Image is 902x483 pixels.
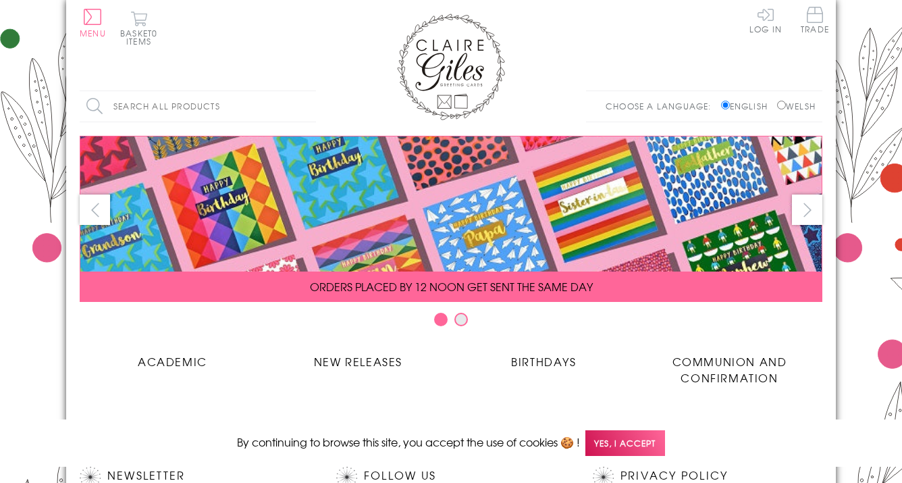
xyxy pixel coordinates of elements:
[302,91,316,122] input: Search
[265,406,451,432] a: Age Cards
[454,313,468,326] button: Carousel Page 2
[314,353,402,370] span: New Releases
[130,416,215,432] span: Anniversary
[585,430,665,457] span: Yes, I accept
[801,7,829,33] span: Trade
[126,27,157,47] span: 0 items
[606,100,718,112] p: Choose a language:
[721,100,774,112] label: English
[721,101,730,109] input: English
[511,353,576,370] span: Birthdays
[310,278,593,295] span: ORDERS PLACED BY 12 NOON GET SENT THE SAME DAY
[434,313,448,326] button: Carousel Page 1 (Current Slide)
[792,195,822,225] button: next
[660,416,799,432] span: Wedding Occasions
[80,9,106,37] button: Menu
[749,7,782,33] a: Log In
[120,11,157,45] button: Basket0 items
[451,343,637,370] a: Birthdays
[777,100,816,112] label: Welsh
[672,353,787,386] span: Communion and Confirmation
[637,406,822,432] a: Wedding Occasions
[801,7,829,36] a: Trade
[321,416,394,432] span: Age Cards
[80,312,822,333] div: Carousel Pagination
[80,91,316,122] input: Search all products
[265,343,451,370] a: New Releases
[80,406,265,432] a: Anniversary
[397,14,505,120] img: Claire Giles Greetings Cards
[80,195,110,225] button: prev
[777,101,786,109] input: Welsh
[451,406,637,432] a: Sympathy
[512,416,575,432] span: Sympathy
[637,343,822,386] a: Communion and Confirmation
[80,27,106,39] span: Menu
[138,353,207,370] span: Academic
[80,343,265,370] a: Academic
